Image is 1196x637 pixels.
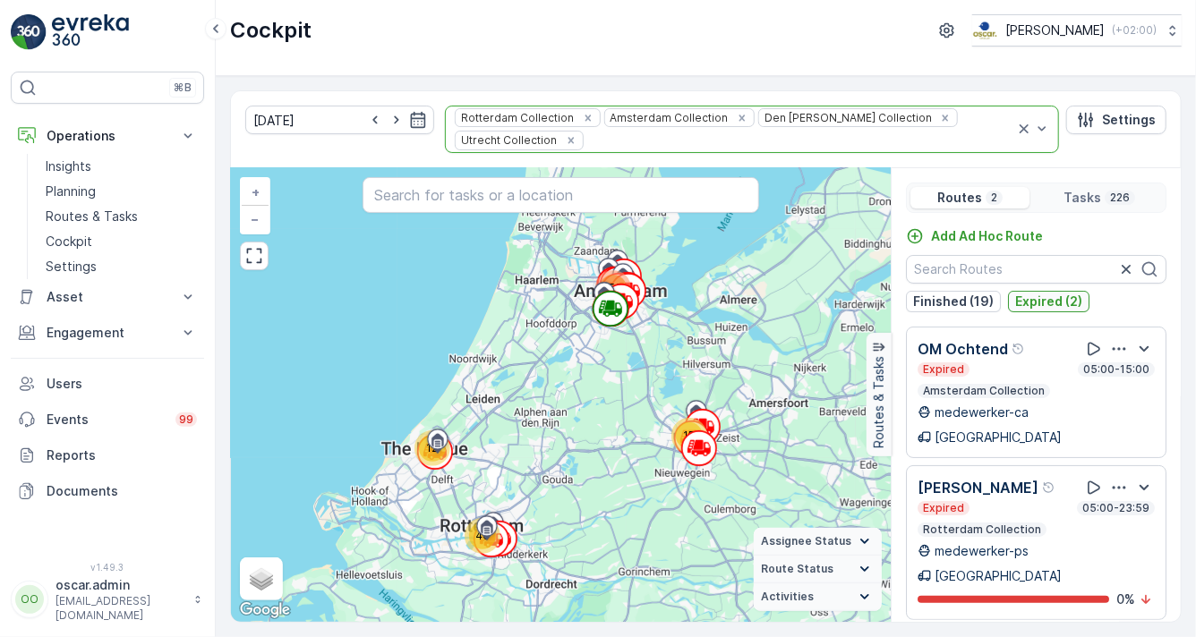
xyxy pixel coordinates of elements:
[578,111,598,125] div: Remove Rotterdam Collection
[1102,111,1156,129] p: Settings
[11,562,204,573] span: v 1.49.3
[38,204,204,229] a: Routes & Tasks
[935,429,1062,446] p: [GEOGRAPHIC_DATA]
[684,429,696,442] span: 15
[937,189,982,207] p: Routes
[456,132,560,149] div: Utrecht Collection
[242,206,269,233] a: Zoom Out
[935,111,955,125] div: Remove Den Haag Collection
[38,254,204,279] a: Settings
[456,109,577,126] div: Rotterdam Collection
[414,430,450,466] div: 12
[38,229,204,254] a: Cockpit
[921,384,1046,398] p: Amsterdam Collection
[759,109,935,126] div: Den [PERSON_NAME] Collection
[935,567,1062,585] p: [GEOGRAPHIC_DATA]
[931,227,1043,245] p: Add Ad Hoc Route
[363,177,758,213] input: Search for tasks or a location
[1081,501,1151,515] p: 05:00-23:59
[252,211,261,226] span: −
[605,109,731,126] div: Amsterdam Collection
[906,227,1043,245] a: Add Ad Hoc Route
[46,233,92,251] p: Cockpit
[1066,106,1166,134] button: Settings
[1005,21,1105,39] p: [PERSON_NAME]
[15,585,44,614] div: OO
[595,270,631,306] div: 159
[921,522,1043,537] p: Rotterdam Collection
[754,583,882,611] summary: Activities
[47,127,168,145] p: Operations
[761,562,833,576] span: Route Status
[46,183,96,200] p: Planning
[11,315,204,351] button: Engagement
[1112,23,1157,38] p: ( +02:00 )
[11,473,204,509] a: Documents
[1012,342,1026,356] div: Help Tooltip Icon
[47,411,165,429] p: Events
[561,133,581,148] div: Remove Utrecht Collection
[935,403,1029,421] p: medewerker-ca
[242,179,269,206] a: Zoom In
[921,501,966,515] p: Expired
[1042,480,1056,495] div: Help Tooltip Icon
[11,279,204,315] button: Asset
[1116,590,1135,608] p: 0 %
[732,111,752,125] div: Remove Amsterdam Collection
[906,291,1001,312] button: Finished (19)
[754,528,882,556] summary: Assignee Status
[174,81,192,95] p: ⌘B
[918,338,1008,360] p: OM Ochtend
[1064,189,1101,207] p: Tasks
[46,208,138,225] p: Routes & Tasks
[38,179,204,204] a: Planning
[935,542,1029,560] p: medewerker-ps
[1081,362,1151,377] p: 05:00-15:00
[1015,293,1082,310] p: Expired (2)
[1108,191,1132,205] p: 226
[47,375,197,393] p: Users
[56,576,184,594] p: oscar.admin
[235,599,295,622] img: Google
[465,518,500,554] div: 40
[47,446,197,464] p: Reports
[1008,291,1089,312] button: Expired (2)
[46,258,97,276] p: Settings
[47,288,168,306] p: Asset
[179,412,193,427] p: 99
[761,534,851,548] span: Assignee Status
[11,14,47,50] img: logo
[972,21,998,40] img: basis-logo_rgb2x.png
[56,594,184,623] p: [EMAIL_ADDRESS][DOMAIN_NAME]
[989,191,999,205] p: 2
[671,418,707,454] div: 15
[11,576,204,623] button: OOoscar.admin[EMAIL_ADDRESS][DOMAIN_NAME]
[242,559,281,599] a: Layers
[52,14,129,50] img: logo_light-DOdMpM7g.png
[906,255,1166,284] input: Search Routes
[870,356,888,448] p: Routes & Tasks
[972,14,1182,47] button: [PERSON_NAME](+02:00)
[921,362,966,377] p: Expired
[230,16,312,45] p: Cockpit
[11,118,204,154] button: Operations
[245,106,434,134] input: dd/mm/yyyy
[38,154,204,179] a: Insights
[47,324,168,342] p: Engagement
[11,402,204,437] a: Events99
[761,590,814,604] span: Activities
[46,157,91,175] p: Insights
[11,366,204,402] a: Users
[235,599,295,622] a: Open this area in Google Maps (opens a new window)
[11,437,204,473] a: Reports
[754,556,882,583] summary: Route Status
[252,184,260,200] span: +
[918,477,1038,498] p: [PERSON_NAME]
[47,482,197,500] p: Documents
[913,293,994,310] p: Finished (19)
